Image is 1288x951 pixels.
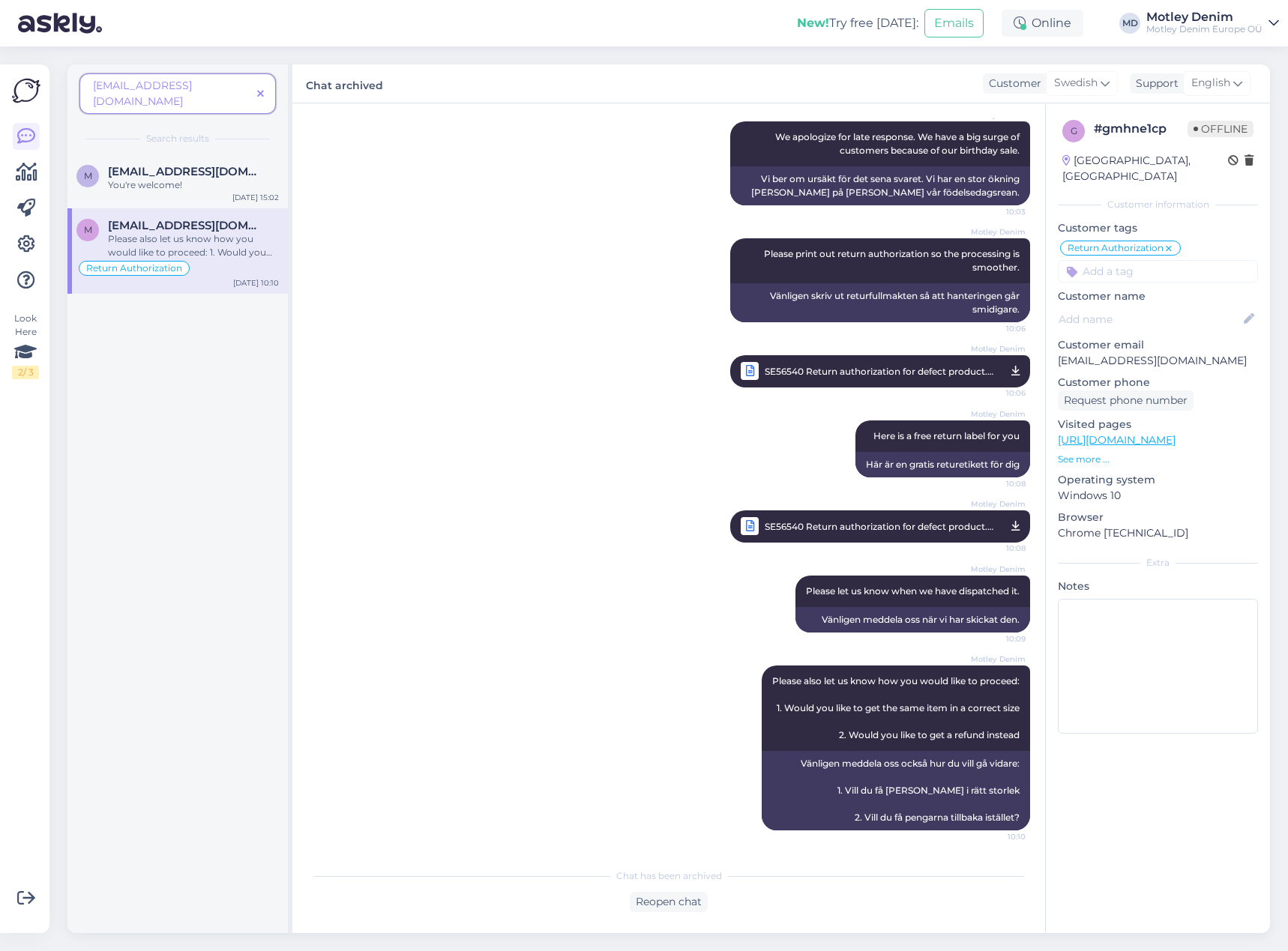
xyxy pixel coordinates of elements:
[12,366,39,379] div: 2 / 3
[797,16,829,30] b: New!
[108,232,279,259] div: Please also let us know how you would like to proceed: 1. Would you like to get the same item in ...
[969,633,1026,644] span: 10:09
[969,831,1026,842] span: 10:10
[1058,260,1258,283] input: Add a tag
[108,178,279,192] div: You're welcome!
[969,478,1026,489] span: 10:08
[1058,433,1176,447] a: [URL][DOMAIN_NAME]
[616,869,722,883] span: Chat has been archived
[924,9,984,37] button: Emails
[969,498,1026,510] span: Motley Denim
[1146,11,1279,35] a: Motley DenimMotley Denim Europe OÜ
[797,14,918,32] div: Try free [DATE]:
[1059,311,1241,327] input: Add name
[762,751,1030,830] div: Vänligen meddela oss också hur du vill gå vidare: 1. Vill du få [PERSON_NAME] i rätt storlek 2. V...
[1071,125,1077,136] span: g
[969,564,1026,575] span: Motley Denim
[1188,121,1254,137] span: Offline
[730,166,1030,205] div: Vi ber om ursäkt för det sena svaret. Vi har en stor ökning [PERSON_NAME] på [PERSON_NAME] vår fö...
[969,323,1026,334] span: 10:06
[306,73,383,94] label: Chat archived
[84,224,92,235] span: m
[765,517,995,536] span: SE56540 Return authorization for defect product.pdf
[969,539,1026,558] span: 10:08
[969,226,1026,238] span: Motley Denim
[765,362,995,381] span: SE56540 Return authorization for defect product.pdf
[1058,525,1258,541] p: Chrome [TECHNICAL_ID]
[1054,75,1098,91] span: Swedish
[1058,220,1258,236] p: Customer tags
[983,76,1041,91] div: Customer
[1058,337,1258,353] p: Customer email
[1119,13,1140,34] div: MD
[1062,153,1228,184] div: [GEOGRAPHIC_DATA], [GEOGRAPHIC_DATA]
[806,585,1020,597] span: Please let us know when we have dispatched it.
[1094,120,1188,138] div: # gmhne1cp
[969,653,1026,665] span: Motley Denim
[93,79,192,108] span: [EMAIL_ADDRESS][DOMAIN_NAME]
[86,264,182,273] span: Return Authorization
[1191,75,1230,91] span: English
[146,132,209,145] span: Search results
[1058,289,1258,304] p: Customer name
[108,165,264,178] span: Mattias.schonning@gmail.com
[1058,417,1258,432] p: Visited pages
[1068,244,1164,253] span: Return Authorization
[1146,11,1263,23] div: Motley Denim
[775,131,1022,156] span: We apologize for late response. We have a big surge of customers because of our birthday sale.
[233,277,279,289] div: [DATE] 10:10
[1058,556,1258,570] div: Extra
[873,430,1020,441] span: Here is a free return label for you
[795,607,1030,633] div: Vänligen meddela oss när vi har skickat den.
[772,675,1020,740] span: Please also let us know how you would like to proceed: 1. Would you like to get the same item in ...
[969,408,1026,420] span: Motley Denim
[1058,390,1194,411] div: Request phone number
[855,452,1030,477] div: Här är en gratis returetikett för dig
[1058,353,1258,369] p: [EMAIL_ADDRESS][DOMAIN_NAME]
[12,312,39,379] div: Look Here
[1002,10,1083,37] div: Online
[730,510,1030,543] a: Motley DenimSE56540 Return authorization for defect product.pdf10:08
[84,170,92,181] span: M
[1058,510,1258,525] p: Browser
[969,343,1026,354] span: Motley Denim
[1058,375,1258,390] p: Customer phone
[969,384,1026,402] span: 10:06
[1058,453,1258,466] p: See more ...
[764,248,1022,273] span: Please print out return authorization so the processing is smoother.
[232,192,279,203] div: [DATE] 15:02
[12,76,40,105] img: Askly Logo
[1146,23,1263,35] div: Motley Denim Europe OÜ
[1058,488,1258,504] p: Windows 10
[730,355,1030,387] a: Motley DenimSE56540 Return authorization for defect product.pdf10:06
[969,206,1026,217] span: 10:03
[630,892,708,912] div: Reopen chat
[730,283,1030,322] div: Vänligen skriv ut returfullmakten så att hanteringen går smidigare.
[1058,198,1258,211] div: Customer information
[108,219,264,232] span: mattias.schonning@gmail.com
[1130,76,1179,91] div: Support
[1058,579,1258,594] p: Notes
[1058,472,1258,488] p: Operating system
